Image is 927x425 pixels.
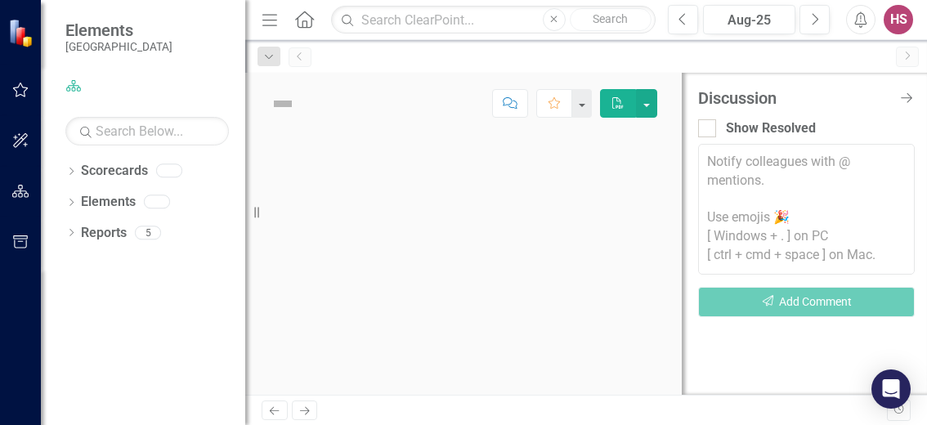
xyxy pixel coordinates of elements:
div: Discussion [698,89,890,107]
button: Search [570,8,652,31]
a: Scorecards [81,162,148,181]
div: Open Intercom Messenger [871,369,911,409]
img: ClearPoint Strategy [7,17,38,47]
input: Search Below... [65,117,229,145]
div: 5 [135,226,161,239]
button: HS [884,5,913,34]
input: Search ClearPoint... [331,6,656,34]
small: [GEOGRAPHIC_DATA] [65,40,172,53]
span: Search [593,12,628,25]
a: Elements [81,193,136,212]
button: Add Comment [698,287,915,317]
button: Aug-25 [703,5,795,34]
div: Aug-25 [709,11,790,30]
div: Show Resolved [726,119,816,138]
img: Not Defined [270,91,296,117]
a: Reports [81,224,127,243]
span: Elements [65,20,172,40]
